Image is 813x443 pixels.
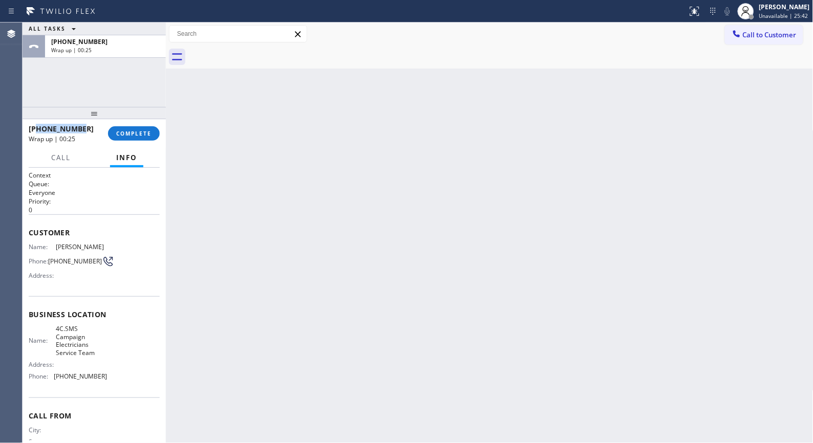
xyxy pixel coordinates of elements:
span: [PHONE_NUMBER] [48,257,102,265]
span: Phone: [29,257,48,265]
h2: Queue: [29,180,160,188]
span: ALL TASKS [29,25,66,32]
span: [PHONE_NUMBER] [54,372,108,380]
span: [PHONE_NUMBER] [51,37,108,46]
span: [PERSON_NAME] [56,243,107,251]
button: Info [110,148,143,168]
span: Wrap up | 00:25 [51,47,92,54]
div: [PERSON_NAME] [759,3,810,11]
span: [PHONE_NUMBER] [29,124,94,134]
h2: Priority: [29,197,160,206]
span: Phone: [29,372,54,380]
span: Address: [29,361,56,368]
span: Wrap up | 00:25 [29,135,75,143]
span: Unavailable | 25:42 [759,12,808,19]
button: Mute [720,4,735,18]
span: 4C.SMS Campaign Electricians Service Team [56,325,107,357]
span: Address: [29,272,56,279]
span: Business location [29,309,160,319]
span: Info [116,153,137,162]
span: Call From [29,411,160,420]
button: Call to Customer [725,25,803,45]
button: ALL TASKS [23,23,86,35]
span: COMPLETE [116,130,152,137]
span: Call [51,153,71,162]
button: COMPLETE [108,126,160,141]
p: Everyone [29,188,160,197]
p: 0 [29,206,160,214]
span: Customer [29,228,160,237]
button: Call [45,148,77,168]
span: Name: [29,337,56,344]
h1: Context [29,171,160,180]
span: Call to Customer [743,30,797,39]
input: Search [169,26,307,42]
span: City: [29,426,56,434]
span: Name: [29,243,56,251]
